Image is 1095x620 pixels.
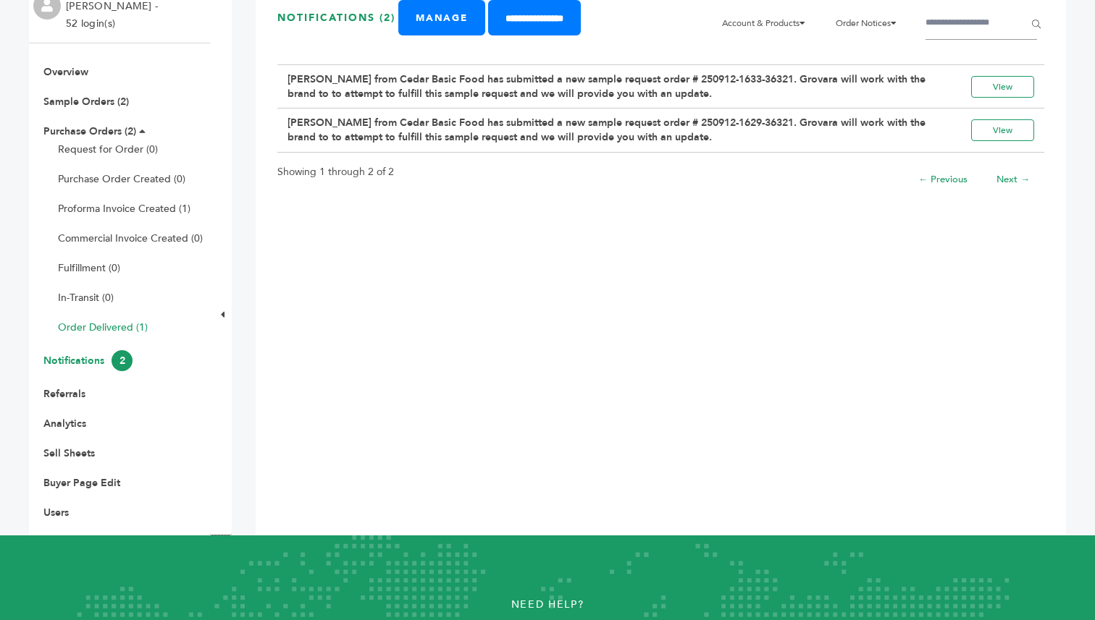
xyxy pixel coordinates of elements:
[277,11,395,25] h3: Notifications (2)
[971,76,1034,98] a: View
[918,173,968,186] a: ← Previous
[715,7,821,39] li: Account & Products
[43,354,133,368] a: Notifications2
[112,350,133,371] span: 2
[43,65,88,79] a: Overview
[58,232,203,245] a: Commercial Invoice Created (0)
[43,417,86,430] a: Analytics
[58,261,120,275] a: Fulfillment (0)
[58,291,114,305] a: In-Transit (0)
[43,387,85,401] a: Referrals
[58,143,158,156] a: Request for Order (0)
[43,124,136,138] a: Purchase Orders (2)
[277,64,941,109] td: [PERSON_NAME] from Cedar Basic Food has submitted a new sample request order # 250912-1633-36321....
[43,95,129,109] a: Sample Orders (2)
[828,7,912,39] li: Order Notices
[277,164,394,181] p: Showing 1 through 2 of 2
[55,594,1041,616] p: Need Help?
[43,506,69,519] a: Users
[58,172,185,186] a: Purchase Order Created (0)
[926,7,1037,40] input: Filter by keywords
[58,320,148,334] a: Order Delivered (1)
[277,109,941,153] td: [PERSON_NAME] from Cedar Basic Food has submitted a new sample request order # 250912-1629-36321....
[997,173,1030,186] a: Next →
[58,202,190,216] a: Proforma Invoice Created (1)
[43,476,120,490] a: Buyer Page Edit
[971,119,1034,141] a: View
[43,446,95,460] a: Sell Sheets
